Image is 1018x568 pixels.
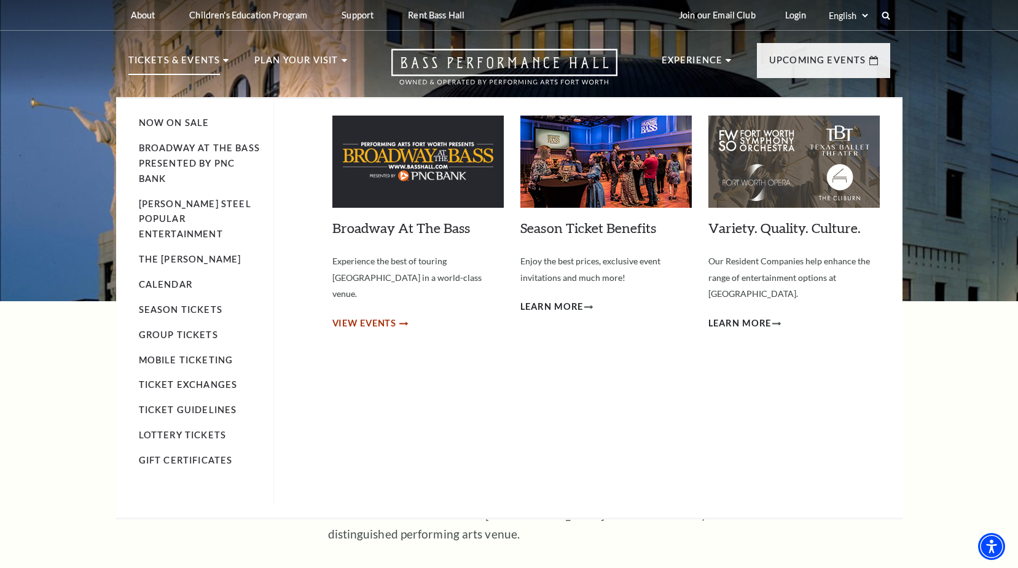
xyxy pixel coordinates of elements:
a: Group Tickets [139,329,218,340]
a: Open this option [347,49,662,97]
img: Broadway At The Bass [332,116,504,208]
a: Ticket Exchanges [139,379,238,390]
p: Rent Bass Hall [408,10,464,20]
a: Ticket Guidelines [139,404,237,415]
a: Season Tickets [139,304,222,315]
img: Variety. Quality. Culture. [708,116,880,208]
a: Learn More Variety. Quality. Culture. [708,316,781,331]
span: Learn More [708,316,772,331]
a: Gift Certificates [139,455,233,465]
p: Enjoy the best prices, exclusive event invitations and much more! [520,253,692,286]
a: Season Ticket Benefits [520,219,656,236]
a: Lottery Tickets [139,430,227,440]
a: Learn More Season Ticket Benefits [520,299,593,315]
img: Season Ticket Benefits [520,116,692,208]
span: View Events [332,316,397,331]
div: Accessibility Menu [978,533,1005,560]
a: Broadway At The Bass [332,219,470,236]
a: Variety. Quality. Culture. [708,219,861,236]
p: Upcoming Events [769,53,866,75]
a: Now On Sale [139,117,209,128]
p: Plan Your Visit [254,53,339,75]
a: Calendar [139,279,192,290]
a: The [PERSON_NAME] [139,254,241,264]
p: Experience [662,53,723,75]
a: Mobile Ticketing [139,355,233,365]
p: Tickets & Events [128,53,221,75]
p: Support [342,10,374,20]
select: Select: [826,10,870,22]
a: View Events [332,316,407,331]
p: Our Resident Companies help enhance the range of entertainment options at [GEOGRAPHIC_DATA]. [708,253,880,302]
p: Children's Education Program [189,10,307,20]
a: Broadway At The Bass presented by PNC Bank [139,143,260,184]
p: Experience the best of touring [GEOGRAPHIC_DATA] in a world-class venue. [332,253,504,302]
p: About [131,10,155,20]
a: [PERSON_NAME] Steel Popular Entertainment [139,199,251,240]
span: Learn More [520,299,584,315]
